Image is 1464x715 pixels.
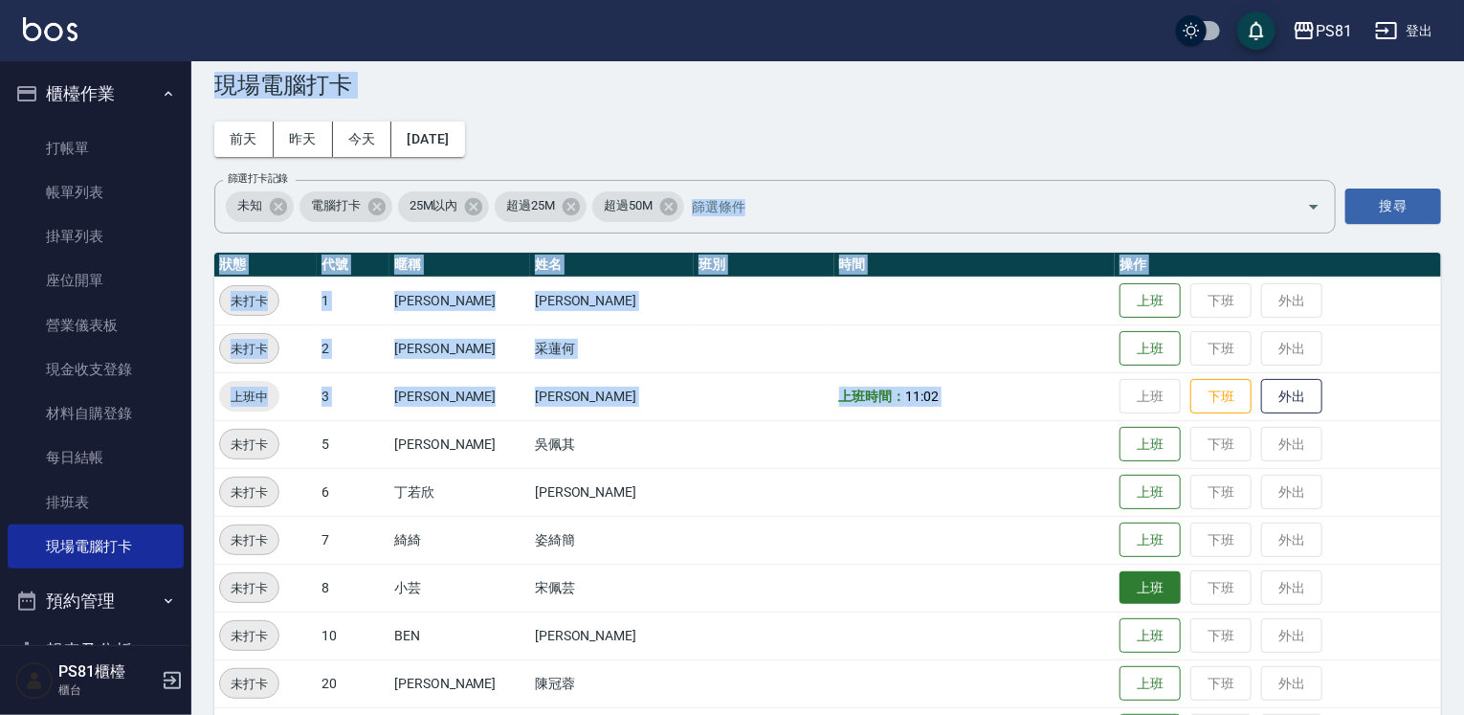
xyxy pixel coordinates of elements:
button: 報表及分析 [8,626,184,676]
button: 登出 [1367,13,1441,49]
button: 櫃檯作業 [8,69,184,119]
span: 未打卡 [220,482,278,503]
button: 上班 [1120,571,1181,605]
td: [PERSON_NAME] [389,277,530,324]
td: 宋佩芸 [530,564,694,612]
button: Open [1298,191,1329,222]
td: 7 [317,516,389,564]
button: 前天 [214,122,274,157]
p: 櫃台 [58,681,156,699]
a: 帳單列表 [8,170,184,214]
label: 篩選打卡記錄 [228,171,288,186]
button: 下班 [1190,379,1252,414]
button: [DATE] [391,122,464,157]
a: 座位開單 [8,258,184,302]
a: 排班表 [8,480,184,525]
td: 8 [317,564,389,612]
button: 上班 [1120,618,1181,654]
span: 未打卡 [220,435,278,455]
td: 吳佩其 [530,420,694,468]
span: 電腦打卡 [299,196,372,215]
a: 現場電腦打卡 [8,525,184,569]
th: 暱稱 [389,253,530,278]
a: 每日結帳 [8,436,184,480]
td: 1 [317,277,389,324]
span: 超過25M [495,196,566,215]
span: 未打卡 [220,291,278,311]
td: 5 [317,420,389,468]
h5: PS81櫃檯 [58,662,156,681]
th: 代號 [317,253,389,278]
button: 上班 [1120,475,1181,510]
input: 篩選條件 [687,190,1274,223]
th: 時間 [834,253,1116,278]
button: 搜尋 [1345,189,1441,224]
td: 綺綺 [389,516,530,564]
b: 上班時間： [839,389,906,404]
td: [PERSON_NAME] [530,612,694,659]
a: 掛單列表 [8,214,184,258]
td: [PERSON_NAME] [530,468,694,516]
th: 狀態 [214,253,317,278]
td: 6 [317,468,389,516]
button: 上班 [1120,331,1181,367]
button: 昨天 [274,122,333,157]
button: 上班 [1120,283,1181,319]
td: 丁若欣 [389,468,530,516]
span: 超過50M [592,196,664,215]
td: BEN [389,612,530,659]
span: 25M以內 [398,196,470,215]
button: 預約管理 [8,576,184,626]
td: [PERSON_NAME] [530,372,694,420]
button: 上班 [1120,523,1181,558]
button: PS81 [1285,11,1360,51]
th: 姓名 [530,253,694,278]
span: 未打卡 [220,339,278,359]
td: [PERSON_NAME] [389,372,530,420]
td: 姿綺簡 [530,516,694,564]
span: 未打卡 [220,674,278,694]
a: 打帳單 [8,126,184,170]
div: 25M以內 [398,191,490,222]
button: 上班 [1120,427,1181,462]
a: 營業儀表板 [8,303,184,347]
th: 班別 [694,253,834,278]
span: 未打卡 [220,578,278,598]
td: 10 [317,612,389,659]
div: 超過50M [592,191,684,222]
span: 上班中 [219,387,279,407]
td: 采蓮何 [530,324,694,372]
td: [PERSON_NAME] [530,277,694,324]
a: 現金收支登錄 [8,347,184,391]
td: [PERSON_NAME] [389,324,530,372]
th: 操作 [1115,253,1441,278]
button: save [1237,11,1275,50]
span: 未打卡 [220,626,278,646]
img: Logo [23,17,78,41]
h3: 現場電腦打卡 [214,72,1441,99]
div: PS81 [1316,19,1352,43]
img: Person [15,661,54,700]
div: 未知 [226,191,294,222]
span: 未打卡 [220,530,278,550]
td: [PERSON_NAME] [389,659,530,707]
div: 電腦打卡 [299,191,392,222]
span: 11:02 [905,389,939,404]
td: 小芸 [389,564,530,612]
button: 上班 [1120,666,1181,702]
div: 超過25M [495,191,587,222]
button: 今天 [333,122,392,157]
td: 陳冠蓉 [530,659,694,707]
span: 未知 [226,196,274,215]
td: [PERSON_NAME] [389,420,530,468]
td: 20 [317,659,389,707]
a: 材料自購登錄 [8,391,184,436]
td: 2 [317,324,389,372]
td: 3 [317,372,389,420]
button: 外出 [1261,379,1322,414]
